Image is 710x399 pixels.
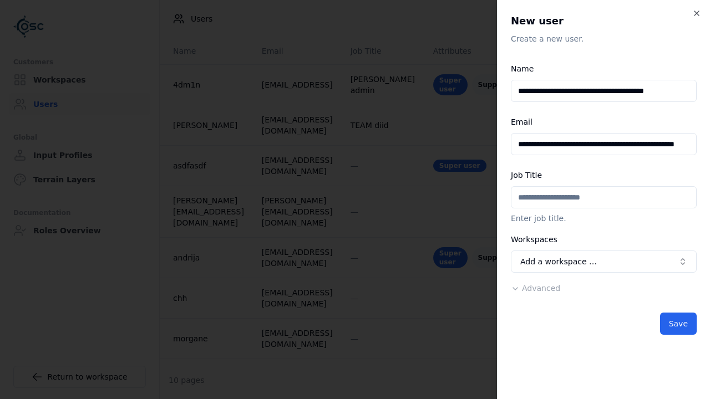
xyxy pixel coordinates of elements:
[511,13,697,29] h2: New user
[511,213,697,224] p: Enter job title.
[511,117,532,126] label: Email
[522,284,560,293] span: Advanced
[660,313,697,335] button: Save
[511,171,542,180] label: Job Title
[511,235,557,244] label: Workspaces
[511,283,560,294] button: Advanced
[511,64,534,73] label: Name
[520,256,597,267] span: Add a workspace …
[511,33,697,44] p: Create a new user.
